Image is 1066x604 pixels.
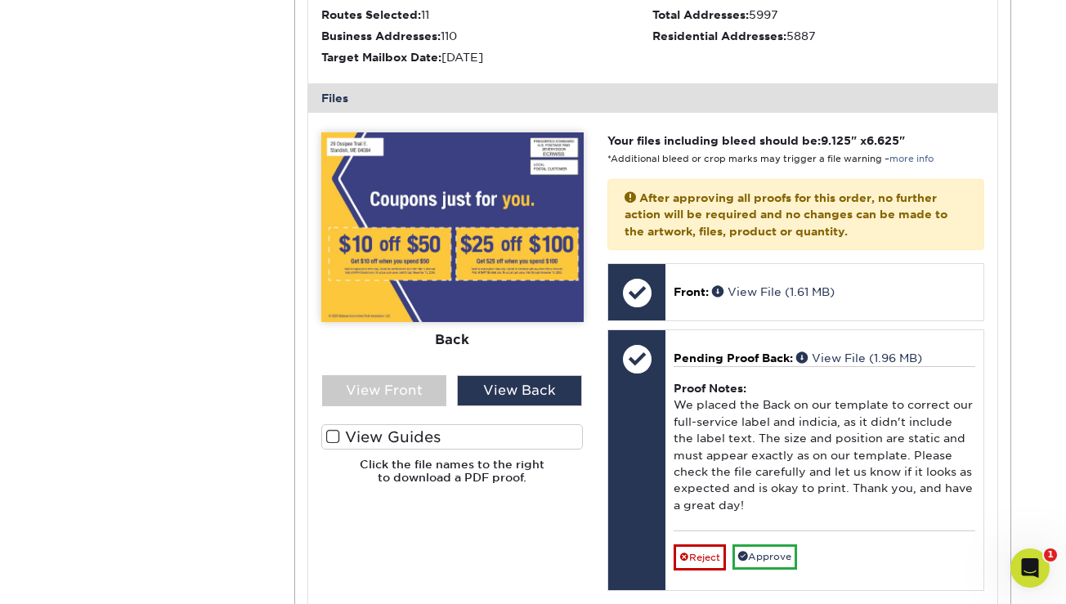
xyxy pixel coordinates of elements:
[674,351,793,365] span: Pending Proof Back:
[1010,548,1050,588] iframe: Intercom live chat
[652,7,984,23] div: 5997
[821,134,851,147] span: 9.125
[321,323,584,359] div: Back
[674,366,975,530] div: We placed the Back on our template to correct our full-service label and indicia, as it didn't in...
[1044,548,1057,561] span: 1
[322,375,447,406] div: View Front
[652,29,786,43] strong: Residential Addresses:
[674,285,709,298] span: Front:
[674,382,746,395] strong: Proof Notes:
[712,285,835,298] a: View File (1.61 MB)
[321,424,584,450] label: View Guides
[321,49,653,65] div: [DATE]
[321,458,584,498] h6: Click the file names to the right to download a PDF proof.
[457,375,582,406] div: View Back
[321,29,441,43] strong: Business Addresses:
[625,191,947,238] strong: After approving all proofs for this order, no further action will be required and no changes can ...
[674,544,726,570] a: Reject
[652,28,984,44] div: 5887
[321,51,441,64] strong: Target Mailbox Date:
[607,154,934,164] small: *Additional bleed or crop marks may trigger a file warning –
[732,544,797,570] a: Approve
[796,351,922,365] a: View File (1.96 MB)
[607,134,905,147] strong: Your files including bleed should be: " x "
[308,83,998,113] div: Files
[321,7,653,23] div: 11
[321,28,653,44] div: 110
[321,8,421,21] strong: Routes Selected:
[867,134,899,147] span: 6.625
[889,154,934,164] a: more info
[652,8,749,21] strong: Total Addresses:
